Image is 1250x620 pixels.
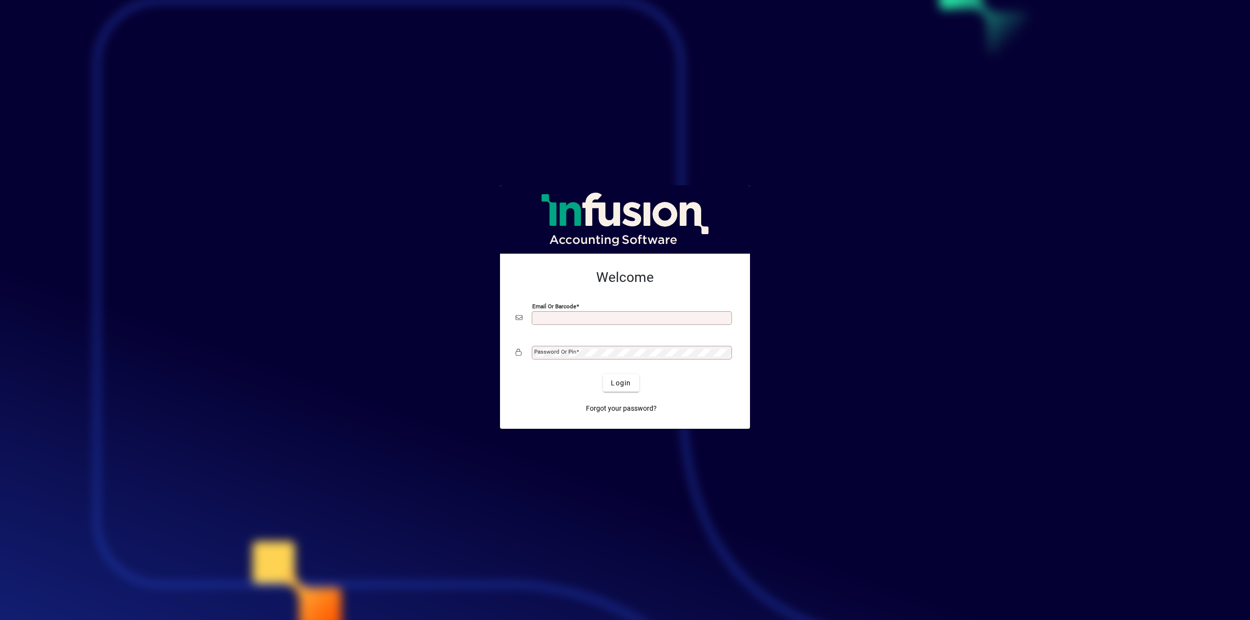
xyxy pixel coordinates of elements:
[516,269,734,286] h2: Welcome
[532,303,576,310] mat-label: Email or Barcode
[586,403,657,414] span: Forgot your password?
[603,374,639,392] button: Login
[611,378,631,388] span: Login
[534,348,576,355] mat-label: Password or Pin
[582,400,661,417] a: Forgot your password?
